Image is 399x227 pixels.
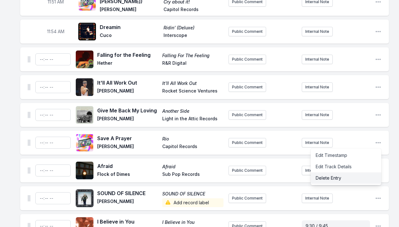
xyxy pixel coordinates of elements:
img: Another Side [76,106,93,124]
button: Internal Note [302,166,333,175]
button: Public Comment [229,27,266,36]
button: Internal Note [302,55,333,64]
button: Internal Note [302,194,333,203]
input: Timestamp [35,192,71,204]
img: Drag Handle [28,195,30,201]
span: SOUND OF SILENCE [162,191,223,197]
button: Open playlist item options [375,140,381,146]
span: [PERSON_NAME] [100,6,160,14]
span: [PERSON_NAME] [97,198,158,207]
button: Internal Note [302,138,333,147]
span: Save A Prayer [97,134,158,142]
button: Edit Timestamp [311,150,381,161]
button: Public Comment [229,138,266,147]
span: [PERSON_NAME] [97,116,158,123]
span: Ridin' (Deluxe) [164,25,223,31]
span: SOUND OF SILENCE [97,189,158,197]
img: Drag Handle [28,112,30,118]
span: [PERSON_NAME] [97,143,158,151]
span: Afraid [97,162,158,170]
span: Timestamp [47,28,64,35]
button: Public Comment [229,82,266,92]
span: [PERSON_NAME] [97,88,158,95]
img: Falling For The Feeling [76,51,93,68]
button: Edit Track Details [311,161,381,172]
div: Open playlist item options [311,148,381,185]
img: Drag Handle [28,140,30,146]
button: Internal Note [302,82,333,92]
button: Open playlist item options [375,56,381,63]
span: I Believe in You [162,219,223,225]
img: It'll All Work Out [76,78,93,96]
span: Rocket Science Ventures [162,88,223,95]
button: Public Comment [229,194,266,203]
button: Internal Note [302,110,333,120]
img: Drag Handle [28,167,30,174]
span: It'll All Work Out [97,79,158,87]
img: Afraid [76,162,93,179]
button: Open playlist item options [375,112,381,118]
span: Give Me Back My Loving [97,107,158,114]
button: Public Comment [229,55,266,64]
img: Drag Handle [28,84,30,90]
span: Cuco [100,32,160,40]
img: Rio [76,134,93,152]
span: Add record label [162,198,223,207]
button: Open playlist item options [375,195,381,201]
input: Timestamp [35,53,71,65]
span: R&R Digital [162,60,223,68]
span: Interscope [164,32,223,40]
input: Timestamp [35,109,71,121]
span: Sub Pop Records [162,171,223,179]
span: Capitol Records [164,6,223,14]
span: It'll All Work Out [162,80,223,87]
span: Another Side [162,108,223,114]
span: Capitol Records [162,143,223,151]
span: I Believe in You [97,218,158,225]
span: Light in the Attic Records [162,116,223,123]
button: Public Comment [229,110,266,120]
span: Afraid [162,164,223,170]
span: Hether [97,60,158,68]
img: SOUND OF SILENCE [76,189,93,207]
input: Timestamp [35,137,71,149]
input: Timestamp [35,81,71,93]
span: Flock of Dimes [97,171,158,179]
span: Rio [162,136,223,142]
button: Public Comment [229,166,266,175]
span: Dreamin [100,23,160,31]
span: Falling For The Feeling [162,52,223,59]
button: Open playlist item options [375,84,381,90]
button: Internal Note [302,27,333,36]
button: Delete Entry [311,172,381,184]
button: Open playlist item options [375,28,381,35]
input: Timestamp [35,164,71,176]
img: Ridin' (Deluxe) [78,23,96,40]
span: Falling for the Feeling [97,51,158,59]
img: Drag Handle [28,56,30,63]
